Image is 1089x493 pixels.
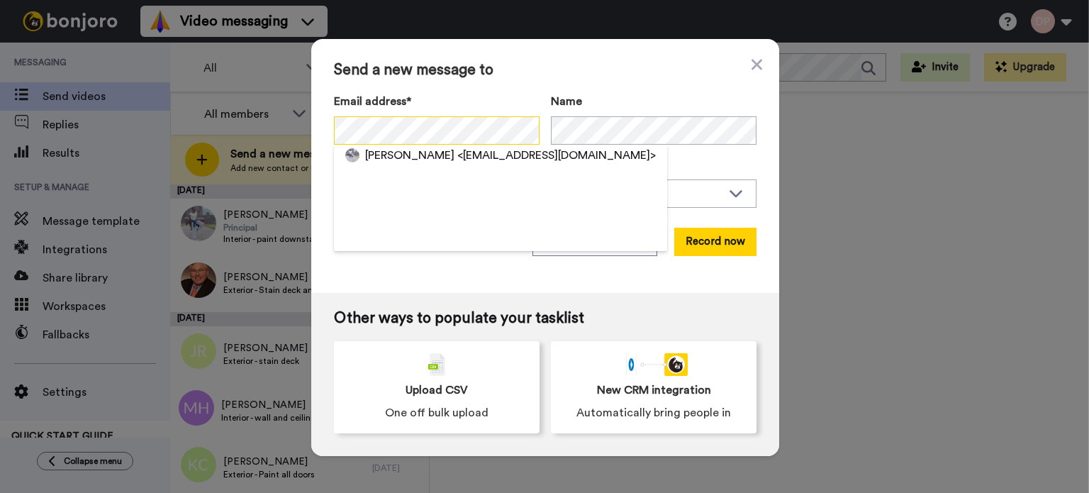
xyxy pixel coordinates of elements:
[334,310,756,327] span: Other ways to populate your tasklist
[334,62,756,79] span: Send a new message to
[385,404,488,421] span: One off bulk upload
[597,382,711,399] span: New CRM integration
[428,353,445,376] img: csv-grey.png
[576,404,731,421] span: Automatically bring people in
[365,147,454,164] span: [PERSON_NAME]
[406,382,468,399] span: Upload CSV
[457,147,656,164] span: <[EMAIL_ADDRESS][DOMAIN_NAME]>
[551,93,582,110] span: Name
[674,228,756,256] button: Record now
[345,148,359,162] img: 98bb060d-4b55-4bd1-aa18-f7526a177d76.jpg
[334,93,540,110] label: Email address*
[620,353,688,376] div: animation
